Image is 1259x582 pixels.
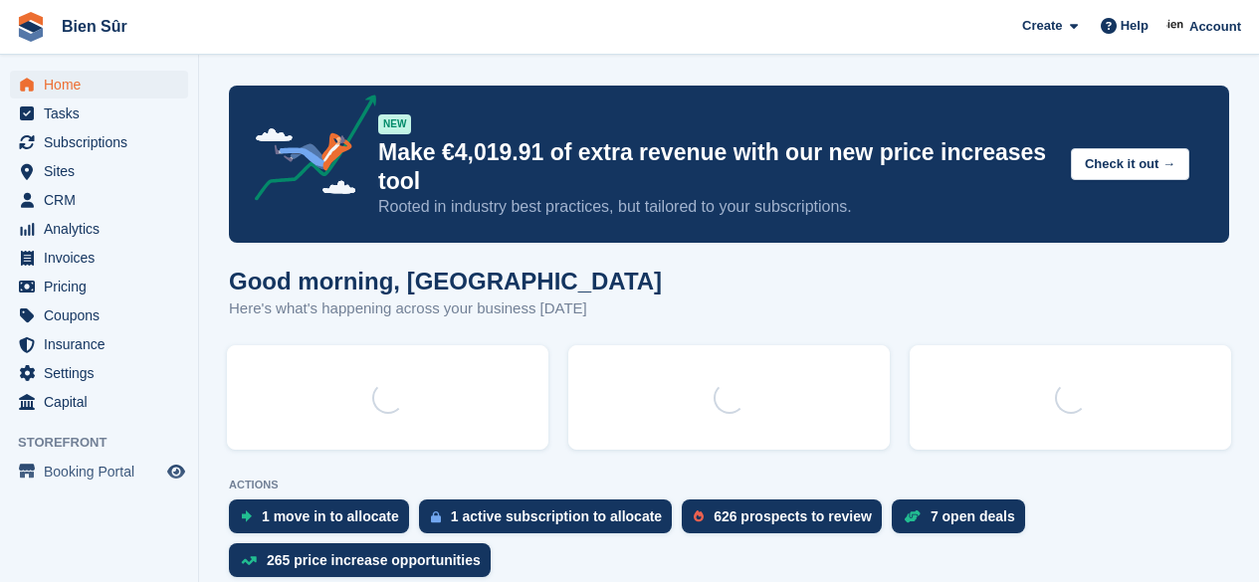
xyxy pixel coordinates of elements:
[10,359,188,387] a: menu
[694,510,704,522] img: prospect-51fa495bee0391a8d652442698ab0144808aea92771e9ea1ae160a38d050c398.svg
[44,273,163,300] span: Pricing
[44,388,163,416] span: Capital
[10,186,188,214] a: menu
[10,128,188,156] a: menu
[164,460,188,484] a: Preview store
[44,301,163,329] span: Coupons
[44,244,163,272] span: Invoices
[10,301,188,329] a: menu
[44,186,163,214] span: CRM
[241,556,257,565] img: price_increase_opportunities-93ffe204e8149a01c8c9dc8f82e8f89637d9d84a8eef4429ea346261dce0b2c0.svg
[10,273,188,300] a: menu
[714,508,872,524] div: 626 prospects to review
[262,508,399,524] div: 1 move in to allocate
[44,330,163,358] span: Insurance
[1121,16,1149,36] span: Help
[16,12,46,42] img: stora-icon-8386f47178a22dfd0bd8f6a31ec36ba5ce8667c1dd55bd0f319d3a0aa187defe.svg
[378,138,1055,196] p: Make €4,019.91 of extra revenue with our new price increases tool
[10,71,188,98] a: menu
[44,99,163,127] span: Tasks
[10,215,188,243] a: menu
[18,433,198,453] span: Storefront
[229,268,662,294] h1: Good morning, [GEOGRAPHIC_DATA]
[44,458,163,485] span: Booking Portal
[1022,16,1062,36] span: Create
[904,509,921,523] img: deal-1b604bf984904fb50ccaf53a9ad4b4a5d6e5aea283cecdc64d6e3604feb123c2.svg
[267,552,481,568] div: 265 price increase opportunities
[892,499,1035,543] a: 7 open deals
[419,499,682,543] a: 1 active subscription to allocate
[10,99,188,127] a: menu
[682,499,892,543] a: 626 prospects to review
[431,510,441,523] img: active_subscription_to_allocate_icon-d502201f5373d7db506a760aba3b589e785aa758c864c3986d89f69b8ff3...
[378,114,411,134] div: NEW
[241,510,252,522] img: move_ins_to_allocate_icon-fdf77a2bb77ea45bf5b3d319d69a93e2d87916cf1d5bf7949dd705db3b84f3ca.svg
[10,458,188,485] a: menu
[44,215,163,243] span: Analytics
[1166,16,1186,36] img: Asmaa Habri
[10,244,188,272] a: menu
[10,330,188,358] a: menu
[451,508,662,524] div: 1 active subscription to allocate
[229,479,1229,491] p: ACTIONS
[44,128,163,156] span: Subscriptions
[54,10,135,43] a: Bien Sûr
[10,157,188,185] a: menu
[10,388,188,416] a: menu
[44,157,163,185] span: Sites
[44,71,163,98] span: Home
[229,499,419,543] a: 1 move in to allocate
[44,359,163,387] span: Settings
[229,297,662,320] p: Here's what's happening across your business [DATE]
[238,95,377,208] img: price-adjustments-announcement-icon-8257ccfd72463d97f412b2fc003d46551f7dbcb40ab6d574587a9cd5c0d94...
[378,196,1055,218] p: Rooted in industry best practices, but tailored to your subscriptions.
[931,508,1015,524] div: 7 open deals
[1071,148,1189,181] button: Check it out →
[1189,17,1241,37] span: Account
